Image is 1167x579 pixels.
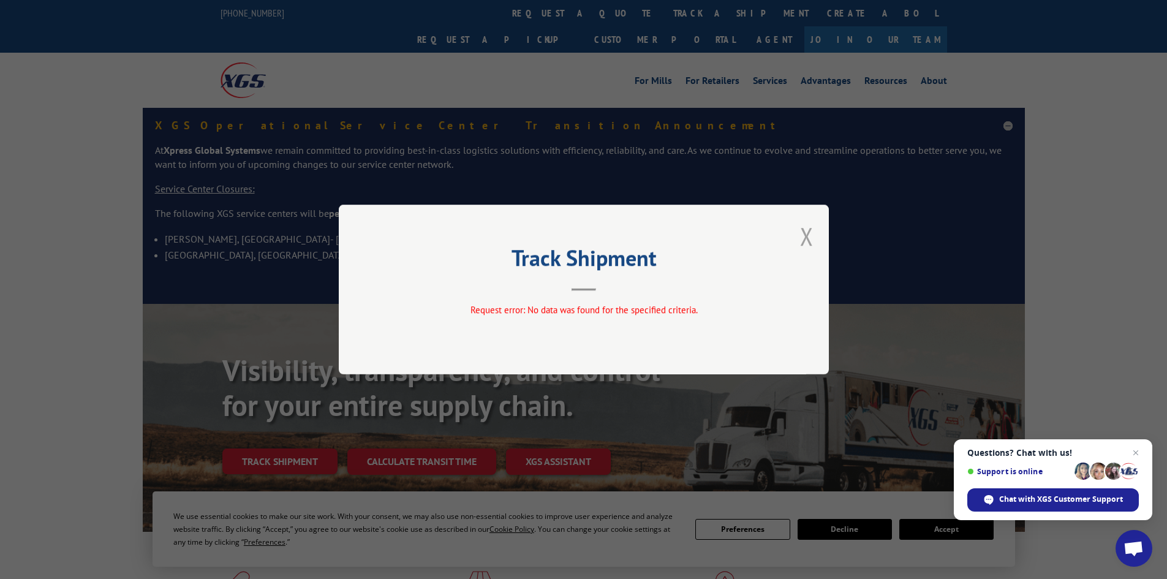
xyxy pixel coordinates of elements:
span: Chat with XGS Customer Support [999,494,1123,505]
h2: Track Shipment [400,249,768,273]
span: Questions? Chat with us! [967,448,1139,458]
span: Support is online [967,467,1070,476]
span: Chat with XGS Customer Support [967,488,1139,512]
a: Open chat [1116,530,1152,567]
button: Close modal [800,220,814,252]
span: Request error: No data was found for the specified criteria. [470,304,697,316]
